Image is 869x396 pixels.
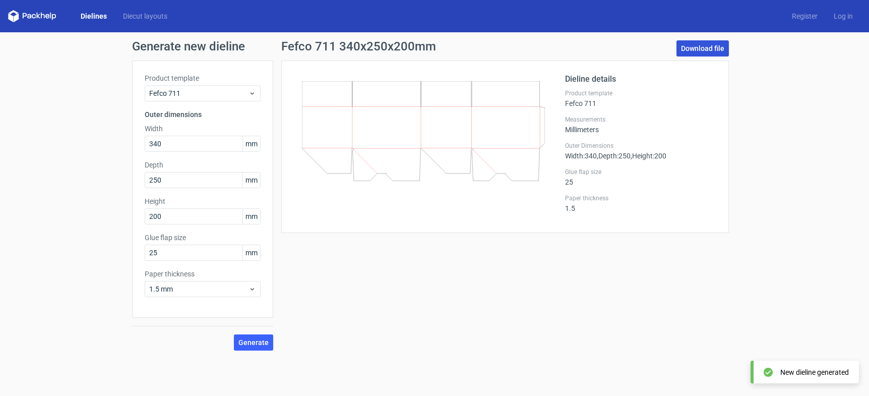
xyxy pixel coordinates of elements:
label: Paper thickness [145,269,261,279]
h1: Fefco 711 340x250x200mm [281,40,436,52]
span: mm [242,136,260,151]
span: mm [242,173,260,188]
div: 25 [565,168,716,186]
span: , Depth : 250 [597,152,631,160]
label: Product template [145,73,261,83]
div: 1.5 [565,194,716,212]
a: Diecut layouts [115,11,175,21]
a: Dielines [73,11,115,21]
label: Paper thickness [565,194,716,202]
span: Generate [238,339,269,346]
label: Glue flap size [145,233,261,243]
h2: Dieline details [565,73,716,85]
a: Log in [826,11,861,21]
label: Width [145,124,261,134]
label: Glue flap size [565,168,716,176]
label: Measurements [565,116,716,124]
span: , Height : 200 [631,152,666,160]
label: Product template [565,89,716,97]
label: Outer Dimensions [565,142,716,150]
div: Millimeters [565,116,716,134]
span: Width : 340 [565,152,597,160]
span: mm [242,245,260,260]
label: Depth [145,160,261,170]
h3: Outer dimensions [145,109,261,120]
a: Register [784,11,826,21]
div: New dieline generated [780,367,849,377]
span: Fefco 711 [149,88,249,98]
a: Download file [676,40,729,56]
div: Fefco 711 [565,89,716,107]
span: 1.5 mm [149,284,249,294]
label: Height [145,196,261,206]
h1: Generate new dieline [132,40,737,52]
span: mm [242,209,260,224]
button: Generate [234,334,273,351]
